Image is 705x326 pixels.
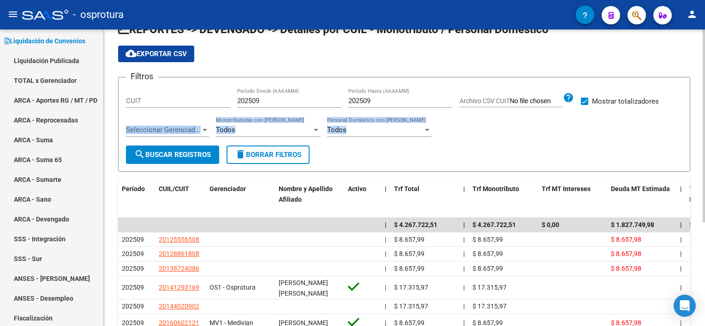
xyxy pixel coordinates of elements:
span: $ 8.657,98 [611,236,641,243]
span: | [463,221,465,228]
span: Todos [216,126,235,134]
span: $ 8.657,98 [611,250,641,257]
input: Archivo CSV CUIT [510,97,563,105]
span: | [463,185,465,192]
span: | [463,265,465,272]
datatable-header-cell: Trf MT Intereses [538,179,607,220]
span: $ 17.315,97 [394,284,428,291]
span: | [385,284,386,291]
button: Borrar Filtros [227,146,310,164]
span: $ 8.657,99 [394,265,424,272]
span: $ 17.315,97 [472,303,507,310]
span: | [385,303,386,310]
span: | [680,265,681,272]
span: $ 8.657,99 [394,250,424,257]
span: Liquidación de Convenios [5,36,85,46]
datatable-header-cell: CUIL/CUIT [155,179,206,220]
span: $ 8.657,99 [472,250,503,257]
span: Deuda MT Estimada [611,185,670,192]
span: Archivo CSV CUIT [460,97,510,105]
span: OS1 - Osprotura [209,284,256,291]
span: Buscar Registros [134,151,211,159]
span: Trf MT Intereses [542,185,591,192]
datatable-header-cell: Deuda MT Estimada [607,179,676,220]
mat-icon: person [687,9,698,20]
span: 202509 [122,265,144,272]
mat-icon: search [134,149,145,160]
span: Gerenciador [209,185,246,192]
span: | [385,185,387,192]
mat-icon: cloud_download [125,48,137,59]
span: Activo [348,185,366,192]
span: $ 4.267.722,51 [472,221,516,228]
span: - osprotura [73,5,124,25]
datatable-header-cell: | [460,179,469,220]
span: 202509 [122,303,144,310]
datatable-header-cell: Período [118,179,155,220]
span: Trf Monotributo [472,185,519,192]
span: 202509 [122,250,144,257]
span: | [463,284,465,291]
span: 20144020902 [159,303,199,310]
span: $ 8.657,98 [611,265,641,272]
span: Período [122,185,145,192]
span: Trf Total [394,185,419,192]
span: $ 4.267.722,51 [394,221,437,228]
span: $ 0,00 [542,221,559,228]
span: | [463,250,465,257]
datatable-header-cell: | [676,179,686,220]
span: 20138724086 [159,265,199,272]
span: $ 17.315,97 [472,284,507,291]
span: Exportar CSV [125,50,187,58]
span: | [463,236,465,243]
span: | [680,185,682,192]
datatable-header-cell: Activo [344,179,381,220]
div: Open Intercom Messenger [674,295,696,317]
span: $ 17.315,97 [394,303,428,310]
span: Mostrar totalizadores [592,96,659,107]
span: | [680,236,681,243]
span: | [385,236,386,243]
span: $ 8.657,99 [472,236,503,243]
span: | [385,221,387,228]
span: Seleccionar Gerenciador [126,126,201,134]
span: Borrar Filtros [235,151,301,159]
span: Nombre y Apellido Afiliado [279,185,333,203]
datatable-header-cell: Trf Total [390,179,460,220]
mat-icon: help [563,92,574,103]
mat-icon: menu [7,9,18,20]
datatable-header-cell: Gerenciador [206,179,275,220]
span: | [463,303,465,310]
span: Todos [327,126,347,134]
span: $ 8.657,99 [472,265,503,272]
datatable-header-cell: Trf Monotributo [469,179,538,220]
span: | [385,265,386,272]
span: $ 8.657,99 [394,236,424,243]
span: | [680,250,681,257]
span: [PERSON_NAME] [PERSON_NAME] [279,279,328,297]
span: $ 1.827.749,98 [611,221,654,228]
button: Buscar Registros [126,146,219,164]
datatable-header-cell: Nombre y Apellido Afiliado [275,179,344,220]
button: Exportar CSV [118,46,194,62]
span: 202509 [122,284,144,291]
span: | [680,284,681,291]
span: 202509 [122,236,144,243]
span: | [385,250,386,257]
span: | [680,221,682,228]
span: CUIL/CUIT [159,185,189,192]
mat-icon: delete [235,149,246,160]
span: REPORTES -> DEVENGADO -> Detalles por CUIL - Monotributo / Personal Doméstico [118,23,549,36]
span: 20141293169 [159,284,199,291]
datatable-header-cell: | [381,179,390,220]
span: 20128861808 [159,250,199,257]
span: 20125556508 [159,236,199,243]
h3: Filtros [126,70,158,83]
